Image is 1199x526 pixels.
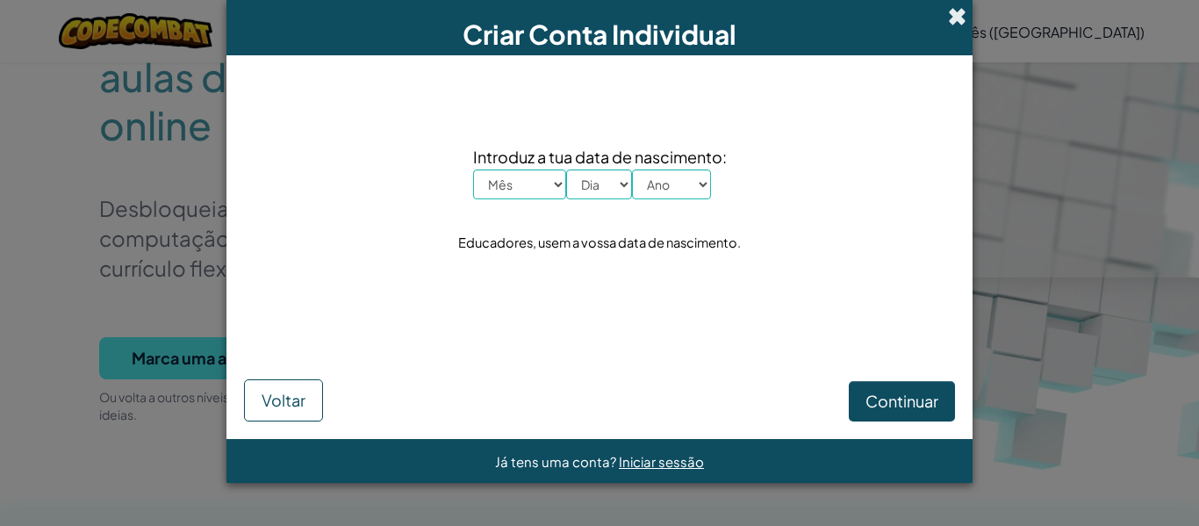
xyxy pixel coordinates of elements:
[849,381,955,422] button: Continuar
[865,391,938,411] span: Continuar
[619,453,704,470] a: Iniciar sessão
[473,144,727,169] span: Introduz a tua data de nascimento:
[458,230,741,256] div: Educadores, usem a vossa data de nascimento.
[262,390,305,410] span: Voltar
[463,18,736,51] span: Criar Conta Individual
[495,453,619,470] span: Já tens uma conta?
[244,379,323,422] button: Voltar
